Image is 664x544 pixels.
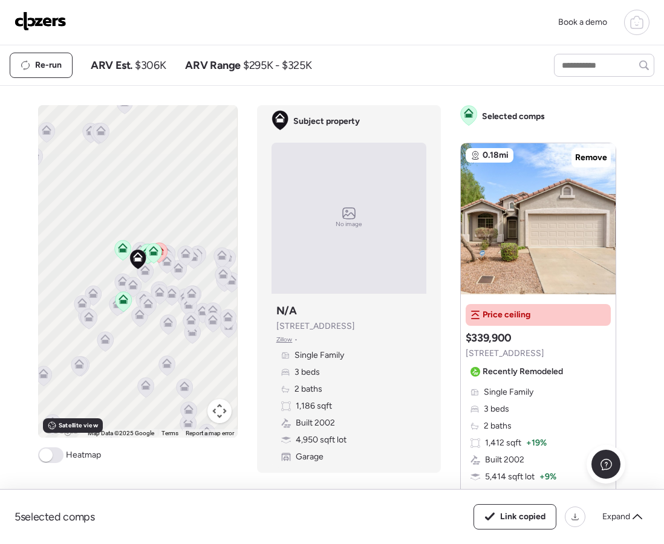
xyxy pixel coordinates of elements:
[186,430,234,436] a: Report a map error
[483,366,563,378] span: Recently Remodeled
[485,471,535,483] span: 5,414 sqft lot
[482,111,545,123] span: Selected comps
[295,335,298,345] span: •
[526,437,547,449] span: + 19%
[484,420,512,432] span: 2 baths
[295,366,320,378] span: 3 beds
[15,510,95,524] span: 5 selected comps
[483,309,530,321] span: Price ceiling
[41,422,81,438] a: Open this area in Google Maps (opens a new window)
[500,511,545,523] span: Link copied
[276,320,355,332] span: [STREET_ADDRESS]
[602,511,630,523] span: Expand
[296,417,335,429] span: Built 2002
[207,399,232,423] button: Map camera controls
[466,348,544,360] span: [STREET_ADDRESS]
[135,58,166,73] span: $306K
[575,152,607,164] span: Remove
[485,454,524,466] span: Built 2002
[336,219,362,229] span: No image
[35,59,62,71] span: Re-run
[484,386,533,398] span: Single Family
[295,383,322,395] span: 2 baths
[88,430,154,436] span: Map Data ©2025 Google
[484,403,509,415] span: 3 beds
[296,451,324,463] span: Garage
[276,303,297,318] h3: N/A
[59,421,97,430] span: Satellite view
[485,437,521,449] span: 1,412 sqft
[185,58,241,73] span: ARV Range
[485,488,513,500] span: Garage
[293,115,360,128] span: Subject property
[276,335,293,345] span: Zillow
[558,17,607,27] span: Book a demo
[466,331,512,345] h3: $339,900
[91,58,132,73] span: ARV Est.
[161,430,178,436] a: Terms (opens in new tab)
[15,11,67,31] img: Logo
[66,449,101,461] span: Heatmap
[295,349,344,361] span: Single Family
[539,471,556,483] span: + 9%
[41,422,81,438] img: Google
[296,434,347,446] span: 4,950 sqft lot
[483,149,509,161] span: 0.18mi
[296,400,332,412] span: 1,186 sqft
[243,58,311,73] span: $295K - $325K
